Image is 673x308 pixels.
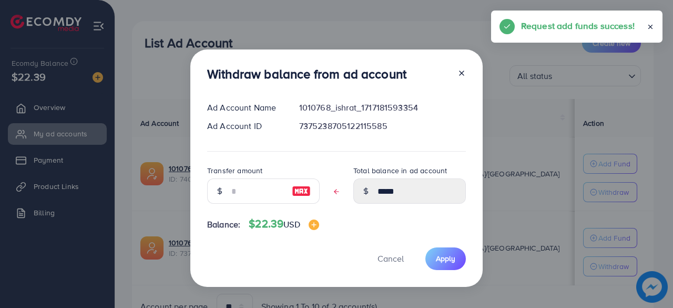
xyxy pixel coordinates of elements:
span: USD [283,218,300,230]
div: Ad Account ID [199,120,291,132]
div: 7375238705122115585 [291,120,474,132]
span: Apply [436,253,455,264]
img: image [292,185,311,197]
img: image [309,220,319,230]
h4: $22.39 [249,217,319,231]
button: Apply [425,247,466,270]
h3: Withdraw balance from ad account [207,66,406,82]
span: Balance: [207,218,240,231]
label: Transfer amount [207,165,262,176]
label: Total balance in ad account [353,165,447,176]
h5: Request add funds success! [521,19,635,33]
button: Cancel [364,247,417,270]
span: Cancel [378,253,404,264]
div: 1010768_ishrat_1717181593354 [291,102,474,114]
div: Ad Account Name [199,102,291,114]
